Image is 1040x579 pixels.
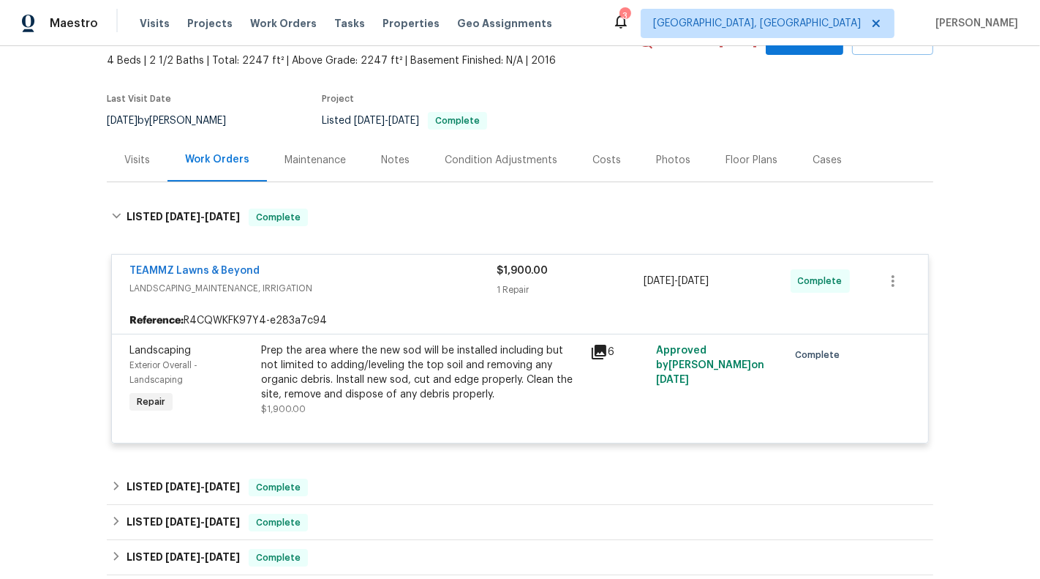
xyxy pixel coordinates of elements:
span: [DATE] [205,552,240,562]
span: Repair [131,395,171,409]
span: [DATE] [656,375,689,385]
span: [DATE] [388,116,419,126]
div: LISTED [DATE]-[DATE]Complete [107,470,933,505]
span: - [165,552,240,562]
a: TEAMMZ Lawns & Beyond [129,266,260,276]
span: Complete [250,515,306,530]
div: Maintenance [285,153,346,168]
span: Maestro [50,16,98,31]
span: Project [322,94,354,103]
span: - [165,212,240,222]
span: [DATE] [205,517,240,527]
div: Cases [813,153,842,168]
span: Complete [250,550,306,565]
div: LISTED [DATE]-[DATE]Complete [107,540,933,575]
span: Approved by [PERSON_NAME] on [656,345,764,385]
span: - [165,482,240,492]
span: Visits [140,16,170,31]
span: [DATE] [165,212,200,222]
span: Listed [322,116,487,126]
div: Notes [381,153,410,168]
h6: LISTED [127,479,240,496]
span: [PERSON_NAME] [930,16,1018,31]
span: [DATE] [165,482,200,492]
span: Geo Assignments [457,16,552,31]
span: Last Visit Date [107,94,171,103]
span: 4 Beds | 2 1/2 Baths | Total: 2247 ft² | Above Grade: 2247 ft² | Basement Finished: N/A | 2016 [107,53,637,68]
span: [DATE] [644,276,674,286]
span: - [644,274,709,288]
span: Complete [429,116,486,125]
span: - [354,116,419,126]
b: Reference: [129,313,184,328]
div: Floor Plans [726,153,777,168]
div: by [PERSON_NAME] [107,112,244,130]
div: 1 Repair [497,283,644,297]
span: [DATE] [165,517,200,527]
span: LANDSCAPING_MAINTENANCE, IRRIGATION [129,281,497,296]
span: [DATE] [205,212,240,222]
h6: LISTED [127,549,240,567]
span: - [165,517,240,527]
div: Prep the area where the new sod will be installed including but not limited to adding/leveling th... [261,343,581,402]
div: LISTED [DATE]-[DATE]Complete [107,505,933,540]
span: $1,900.00 [261,405,306,414]
div: LISTED [DATE]-[DATE]Complete [107,194,933,241]
span: Landscaping [129,345,191,356]
div: 3 [619,9,630,23]
span: Complete [798,274,848,288]
span: [DATE] [165,552,200,562]
div: 6 [590,343,647,361]
div: Visits [124,153,150,168]
span: Projects [187,16,233,31]
span: [DATE] [354,116,385,126]
span: [DATE] [205,482,240,492]
span: Exterior Overall - Landscaping [129,361,197,384]
span: [GEOGRAPHIC_DATA], [GEOGRAPHIC_DATA] [653,16,861,31]
span: Properties [383,16,440,31]
h6: LISTED [127,209,240,226]
span: Complete [795,348,845,362]
h6: LISTED [127,514,240,531]
span: Complete [250,210,306,225]
span: Work Orders [250,16,317,31]
span: [DATE] [678,276,709,286]
span: Complete [250,480,306,495]
span: [DATE] [107,116,137,126]
div: Condition Adjustments [445,153,557,168]
span: Tasks [334,18,365,29]
div: Work Orders [185,152,249,167]
span: $1,900.00 [497,266,548,276]
div: Costs [592,153,621,168]
div: Photos [656,153,690,168]
div: R4CQWKFK97Y4-e283a7c94 [112,307,928,334]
